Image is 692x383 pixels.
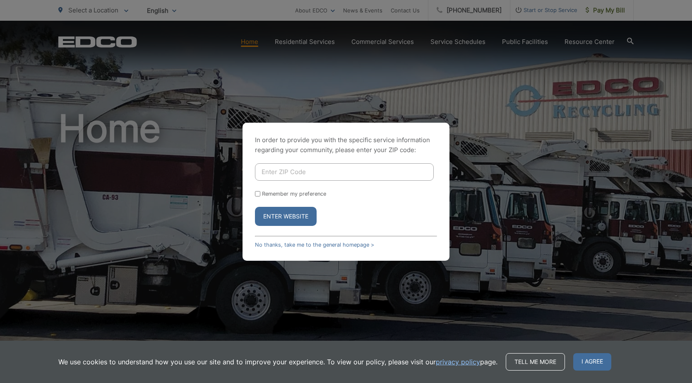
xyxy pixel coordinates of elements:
[255,207,317,226] button: Enter Website
[255,163,434,181] input: Enter ZIP Code
[506,353,565,371] a: Tell me more
[255,135,437,155] p: In order to provide you with the specific service information regarding your community, please en...
[436,357,480,367] a: privacy policy
[573,353,611,371] span: I agree
[262,191,326,197] label: Remember my preference
[58,357,497,367] p: We use cookies to understand how you use our site and to improve your experience. To view our pol...
[255,242,374,248] a: No thanks, take me to the general homepage >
